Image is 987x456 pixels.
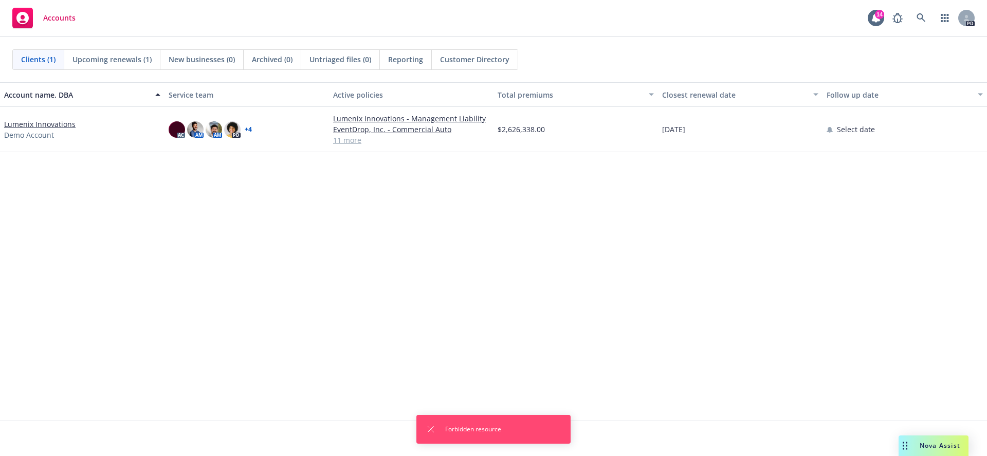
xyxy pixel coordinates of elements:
button: Dismiss notification [425,423,437,435]
button: Closest renewal date [658,82,822,107]
span: New businesses (0) [169,54,235,65]
span: Untriaged files (0) [309,54,371,65]
span: Archived (0) [252,54,293,65]
div: Total premiums [498,89,643,100]
a: Switch app [935,8,955,28]
button: Total premiums [493,82,658,107]
a: Search [911,8,931,28]
span: [DATE] [662,124,685,135]
div: 14 [875,10,884,19]
div: Active policies [333,89,489,100]
span: Forbidden resource [445,425,501,434]
span: Upcoming renewals (1) [72,54,152,65]
a: Lumenix Innovations - Management Liability [333,113,489,124]
div: Service team [169,89,325,100]
a: + 4 [245,126,252,133]
span: Select date [837,124,875,135]
span: Customer Directory [440,54,509,65]
span: Accounts [43,14,76,22]
a: Report a Bug [887,8,908,28]
img: photo [187,121,204,138]
span: Nova Assist [920,441,960,450]
div: Closest renewal date [662,89,807,100]
a: Accounts [8,4,80,32]
span: Reporting [388,54,423,65]
img: photo [169,121,185,138]
img: photo [224,121,241,138]
div: Drag to move [899,435,911,456]
button: Nova Assist [899,435,968,456]
button: Service team [164,82,329,107]
button: Follow up date [822,82,987,107]
span: $2,626,338.00 [498,124,545,135]
a: 11 more [333,135,489,145]
button: Active policies [329,82,493,107]
span: Demo Account [4,130,54,140]
img: photo [206,121,222,138]
span: Clients (1) [21,54,56,65]
a: EventDrop, Inc. - Commercial Auto [333,124,489,135]
div: Follow up date [827,89,972,100]
div: Account name, DBA [4,89,149,100]
a: Lumenix Innovations [4,119,76,130]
